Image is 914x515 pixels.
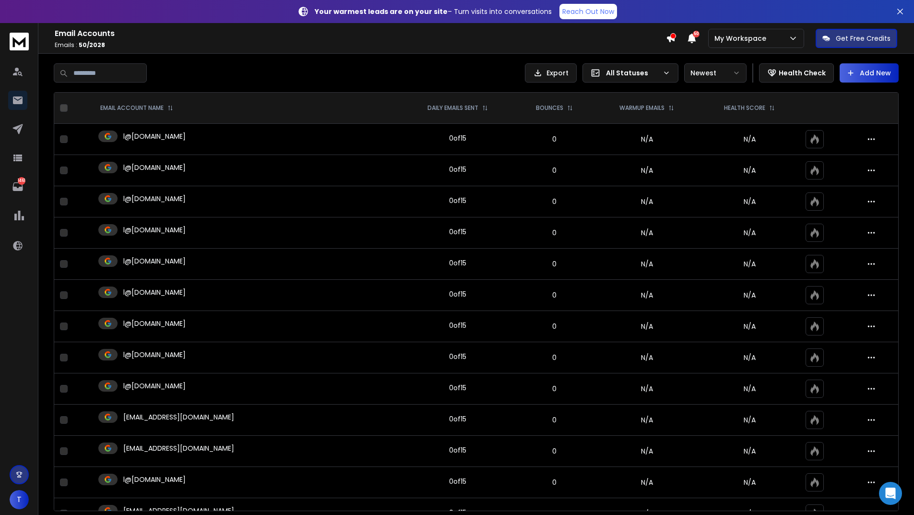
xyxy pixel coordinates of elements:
[123,412,234,422] p: [EMAIL_ADDRESS][DOMAIN_NAME]
[521,134,588,144] p: 0
[705,166,794,175] p: N/A
[123,225,186,235] p: l@[DOMAIN_NAME]
[705,290,794,300] p: N/A
[594,124,700,155] td: N/A
[18,177,25,185] p: 1461
[705,478,794,487] p: N/A
[55,41,666,49] p: Emails :
[10,490,29,509] button: T
[449,258,466,268] div: 0 of 15
[449,414,466,424] div: 0 of 15
[594,467,700,498] td: N/A
[8,177,27,196] a: 1461
[779,68,826,78] p: Health Check
[521,228,588,238] p: 0
[521,322,588,331] p: 0
[705,134,794,144] p: N/A
[879,482,902,505] div: Open Intercom Messenger
[816,29,897,48] button: Get Free Credits
[521,384,588,394] p: 0
[705,197,794,206] p: N/A
[123,475,186,484] p: l@[DOMAIN_NAME]
[594,249,700,280] td: N/A
[594,342,700,373] td: N/A
[705,322,794,331] p: N/A
[684,63,747,83] button: Newest
[315,7,448,16] strong: Your warmest leads are on your site
[315,7,552,16] p: – Turn visits into conversations
[449,196,466,205] div: 0 of 15
[521,353,588,362] p: 0
[619,104,665,112] p: WARMUP EMAILS
[521,197,588,206] p: 0
[536,104,563,112] p: BOUNCES
[705,415,794,425] p: N/A
[705,228,794,238] p: N/A
[562,7,614,16] p: Reach Out Now
[521,478,588,487] p: 0
[521,415,588,425] p: 0
[594,373,700,405] td: N/A
[559,4,617,19] a: Reach Out Now
[100,104,173,112] div: EMAIL ACCOUNT NAME
[449,383,466,393] div: 0 of 15
[449,165,466,174] div: 0 of 15
[123,194,186,204] p: l@[DOMAIN_NAME]
[55,28,666,39] h1: Email Accounts
[714,34,770,43] p: My Workspace
[10,33,29,50] img: logo
[79,41,105,49] span: 50 / 2028
[123,163,186,172] p: l@[DOMAIN_NAME]
[840,63,899,83] button: Add New
[449,445,466,455] div: 0 of 15
[449,352,466,361] div: 0 of 15
[525,63,577,83] button: Export
[594,436,700,467] td: N/A
[123,350,186,359] p: l@[DOMAIN_NAME]
[705,446,794,456] p: N/A
[123,287,186,297] p: l@[DOMAIN_NAME]
[123,319,186,328] p: l@[DOMAIN_NAME]
[521,446,588,456] p: 0
[123,256,186,266] p: l@[DOMAIN_NAME]
[521,290,588,300] p: 0
[449,321,466,330] div: 0 of 15
[836,34,890,43] p: Get Free Credits
[705,259,794,269] p: N/A
[521,259,588,269] p: 0
[594,311,700,342] td: N/A
[449,477,466,486] div: 0 of 15
[759,63,834,83] button: Health Check
[705,384,794,394] p: N/A
[594,217,700,249] td: N/A
[693,31,700,37] span: 50
[594,405,700,436] td: N/A
[427,104,478,112] p: DAILY EMAILS SENT
[123,381,186,391] p: l@[DOMAIN_NAME]
[449,289,466,299] div: 0 of 15
[123,132,186,141] p: l@[DOMAIN_NAME]
[123,443,234,453] p: [EMAIL_ADDRESS][DOMAIN_NAME]
[705,353,794,362] p: N/A
[449,227,466,237] div: 0 of 15
[521,166,588,175] p: 0
[594,186,700,217] td: N/A
[594,155,700,186] td: N/A
[606,68,659,78] p: All Statuses
[724,104,765,112] p: HEALTH SCORE
[594,280,700,311] td: N/A
[449,133,466,143] div: 0 of 15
